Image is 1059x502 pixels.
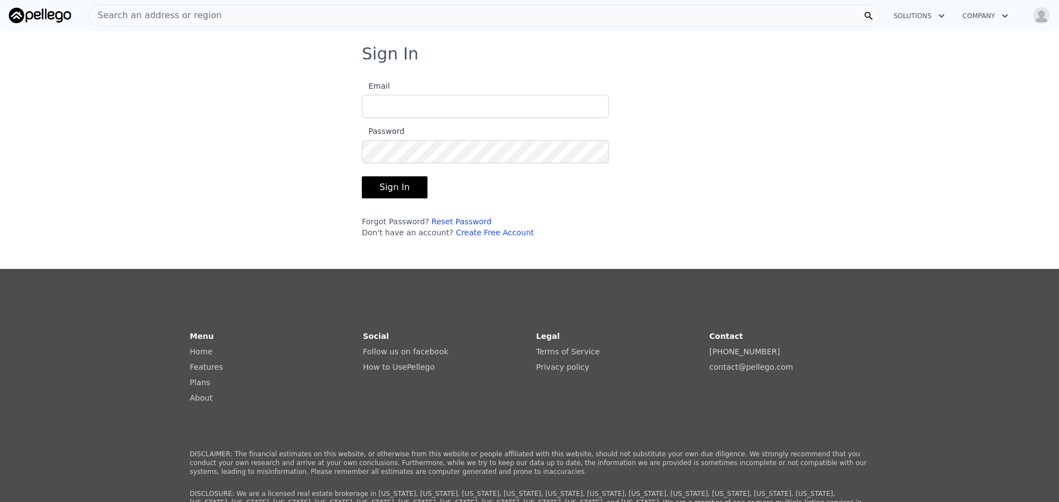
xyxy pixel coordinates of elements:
a: About [190,393,212,402]
a: Reset Password [431,217,491,226]
button: Company [954,6,1017,26]
a: Follow us on facebook [363,347,448,356]
input: Password [362,140,609,163]
a: How to UsePellego [363,363,435,371]
img: avatar [1033,7,1050,24]
span: Email [362,82,390,90]
span: Search an address or region [89,9,222,22]
a: Plans [190,378,210,387]
strong: Menu [190,332,213,341]
a: [PHONE_NUMBER] [709,347,780,356]
img: Pellego [9,8,71,23]
span: Password [362,127,404,136]
h3: Sign In [362,44,697,64]
a: Home [190,347,212,356]
strong: Social [363,332,389,341]
a: Terms of Service [536,347,600,356]
div: Forgot Password? Don't have an account? [362,216,609,238]
p: DISCLAIMER: The financial estimates on this website, or otherwise from this website or people aff... [190,450,869,476]
a: Features [190,363,223,371]
a: Create Free Account [456,228,534,237]
button: Solutions [885,6,954,26]
strong: Contact [709,332,743,341]
a: contact@pellego.com [709,363,793,371]
a: Privacy policy [536,363,589,371]
button: Sign In [362,176,427,198]
input: Email [362,95,609,118]
strong: Legal [536,332,560,341]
